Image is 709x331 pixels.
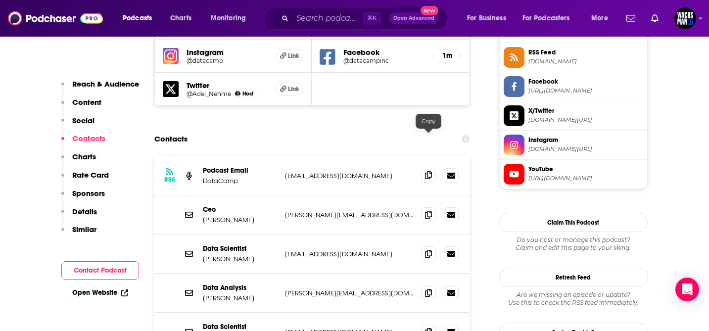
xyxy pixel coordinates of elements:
span: For Business [467,11,506,25]
span: Do you host or manage this podcast? [499,236,648,244]
button: open menu [204,10,259,26]
a: Show notifications dropdown [622,10,639,27]
span: instagram.com/datacamp [528,145,643,153]
span: Facebook [528,77,643,86]
a: @datacampinc [343,57,425,64]
button: open menu [460,10,519,26]
span: Host [242,91,253,97]
span: Monitoring [211,11,246,25]
span: Link [288,52,299,60]
span: For Podcasters [522,11,570,25]
p: Data Scientist [203,244,277,253]
button: Reach & Audience [61,79,139,97]
p: Podcast Email [203,166,277,175]
button: Refresh Feed [499,268,648,287]
a: YouTube[URL][DOMAIN_NAME] [504,164,643,185]
span: Podcasts [123,11,152,25]
p: [EMAIL_ADDRESS][DOMAIN_NAME] [285,172,414,180]
a: Link [276,49,303,62]
h2: Contacts [154,130,188,148]
p: [PERSON_NAME] [203,294,277,302]
p: Data Scientist [203,323,277,331]
a: Charts [164,10,197,26]
button: Contact Podcast [61,261,139,280]
span: More [591,11,608,25]
h5: Facebook [343,47,425,57]
button: Contacts [61,134,105,152]
span: Charts [170,11,191,25]
p: [PERSON_NAME][EMAIL_ADDRESS][DOMAIN_NAME] [285,211,414,219]
img: Adel Nehme [235,91,240,96]
span: twitter.com/DataCamp [528,116,643,124]
span: Logged in as WachsmanNY [674,7,696,29]
button: Open AdvancedNew [389,12,439,24]
button: open menu [516,10,584,26]
button: Rate Card [61,170,109,189]
p: Content [72,97,101,107]
img: iconImage [163,48,179,64]
span: Open Advanced [393,16,434,21]
span: feeds.captivate.fm [528,58,643,65]
p: [PERSON_NAME][EMAIL_ADDRESS][DOMAIN_NAME] [285,289,414,297]
img: User Profile [674,7,696,29]
div: Open Intercom Messenger [675,278,699,301]
p: Rate Card [72,170,109,180]
button: Similar [61,225,96,243]
p: [PERSON_NAME] [203,216,277,224]
button: open menu [584,10,620,26]
span: YouTube [528,165,643,174]
a: @datacamp [187,57,268,64]
h5: Twitter [187,81,268,90]
p: Data Analysis [203,284,277,292]
div: Are we missing an episode or update? Use this to check the RSS feed immediately. [499,291,648,307]
a: Instagram[DOMAIN_NAME][URL] [504,135,643,155]
button: Charts [61,152,96,170]
p: Contacts [72,134,105,143]
span: https://www.facebook.com/datacampinc [528,87,643,95]
span: New [421,6,438,15]
a: RSS Feed[DOMAIN_NAME] [504,47,643,68]
p: Details [72,207,97,216]
img: Podchaser - Follow, Share and Rate Podcasts [8,9,103,28]
h5: Instagram [187,47,268,57]
h3: RSS [164,176,175,184]
button: Show profile menu [674,7,696,29]
a: Open Website [72,288,128,297]
a: Show notifications dropdown [647,10,662,27]
button: Details [61,207,97,225]
a: Facebook[URL][DOMAIN_NAME] [504,76,643,97]
span: https://www.youtube.com/@DataCamp [528,175,643,182]
p: Ceo [203,205,277,214]
p: Sponsors [72,189,105,198]
button: open menu [116,10,165,26]
span: ⌘ K [363,12,381,25]
p: [EMAIL_ADDRESS][DOMAIN_NAME] [285,250,414,258]
p: Reach & Audience [72,79,139,89]
div: Copy [416,114,441,129]
p: [PERSON_NAME] [203,255,277,263]
div: Search podcasts, credits, & more... [275,7,457,30]
span: X/Twitter [528,106,643,115]
button: Social [61,116,95,134]
button: Sponsors [61,189,105,207]
span: Instagram [528,136,643,144]
a: X/Twitter[DOMAIN_NAME][URL] [504,105,643,126]
p: DataCamp [203,177,277,185]
span: RSS Feed [528,48,643,57]
input: Search podcasts, credits, & more... [292,10,363,26]
p: Charts [72,152,96,161]
span: Link [288,85,299,93]
a: Link [276,83,303,95]
p: Social [72,116,95,125]
button: Claim This Podcast [499,213,648,232]
button: Content [61,97,101,116]
h5: 1m [442,51,453,60]
p: Similar [72,225,96,234]
div: Claim and edit this page to your liking. [499,236,648,252]
a: @Adel_Nehme [187,90,231,97]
